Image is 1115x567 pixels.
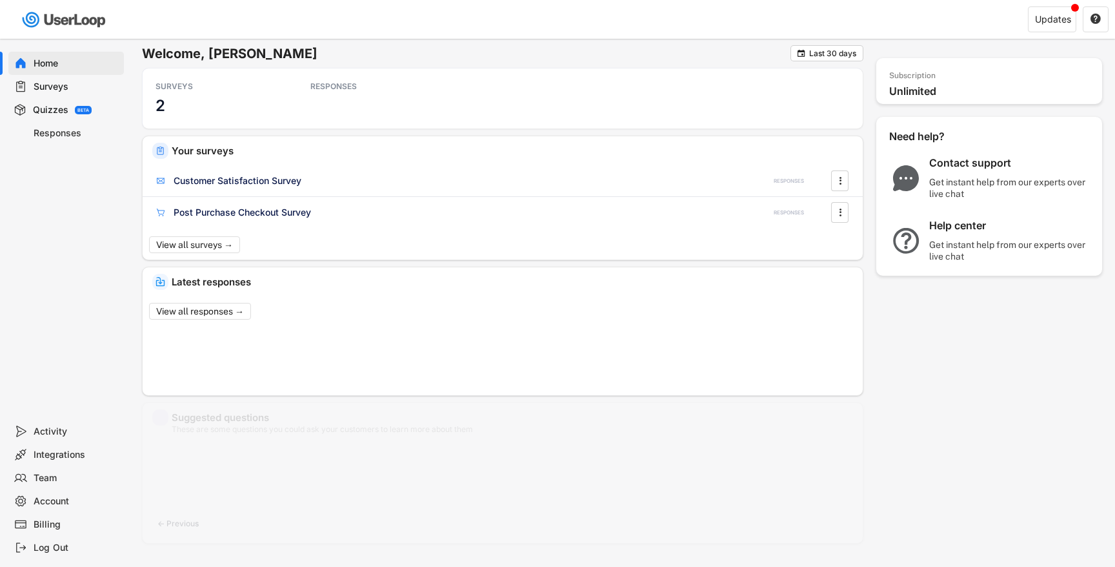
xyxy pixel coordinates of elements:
div: Billing [34,519,119,531]
img: IncomingMajor.svg [156,277,165,287]
img: yH5BAEAAAAALAAAAAABAAEAAAIBRAA7 [156,413,165,422]
div: SURVEYS [156,81,272,92]
div: Get instant help from our experts over live chat [929,239,1090,262]
div: Updates [1035,15,1071,24]
img: ChatMajor.svg [889,165,923,191]
div: Quizzes [33,104,68,116]
text:  [798,48,805,58]
div: Contact support [929,156,1090,170]
button: View all surveys → [149,236,240,253]
text:  [839,174,841,187]
img: userloop-logo-01.svg [19,6,110,33]
div: BETA [77,108,89,112]
div: Subscription [889,71,936,81]
button:  [834,203,847,222]
div: Log Out [34,542,119,554]
button:  [1090,14,1101,25]
button:  [834,171,847,191]
button: View all responses → [149,303,251,320]
div: Your surveys [172,146,853,156]
div: RESPONSES [310,81,427,92]
div: Suggested questions [172,413,853,422]
text:  [1090,13,1101,25]
div: Team [34,472,119,484]
div: Help center [929,219,1090,232]
div: Post Purchase Checkout Survey [174,206,311,219]
h3: 2 [156,96,165,116]
div: Account [34,495,119,508]
div: RESPONSES [774,178,804,185]
div: Last 30 days [809,50,856,57]
button:  [796,48,806,58]
div: Unlimited [889,85,1096,98]
div: Integrations [34,449,119,461]
div: Surveys [34,81,119,93]
div: RESPONSES [774,209,804,216]
text:  [839,205,841,219]
div: Latest responses [172,277,853,287]
div: Activity [34,426,119,438]
button: ← Previous [152,514,204,533]
div: These are some questions you could ask your customers to learn more about them [172,426,853,433]
div: Home [34,57,119,70]
img: QuestionMarkInverseMajor.svg [889,228,923,254]
h6: Welcome, [PERSON_NAME] [142,45,790,62]
div: Responses [34,127,119,139]
div: Customer Satisfaction Survey [174,174,301,187]
div: Need help? [889,130,979,143]
div: Get instant help from our experts over live chat [929,176,1090,200]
